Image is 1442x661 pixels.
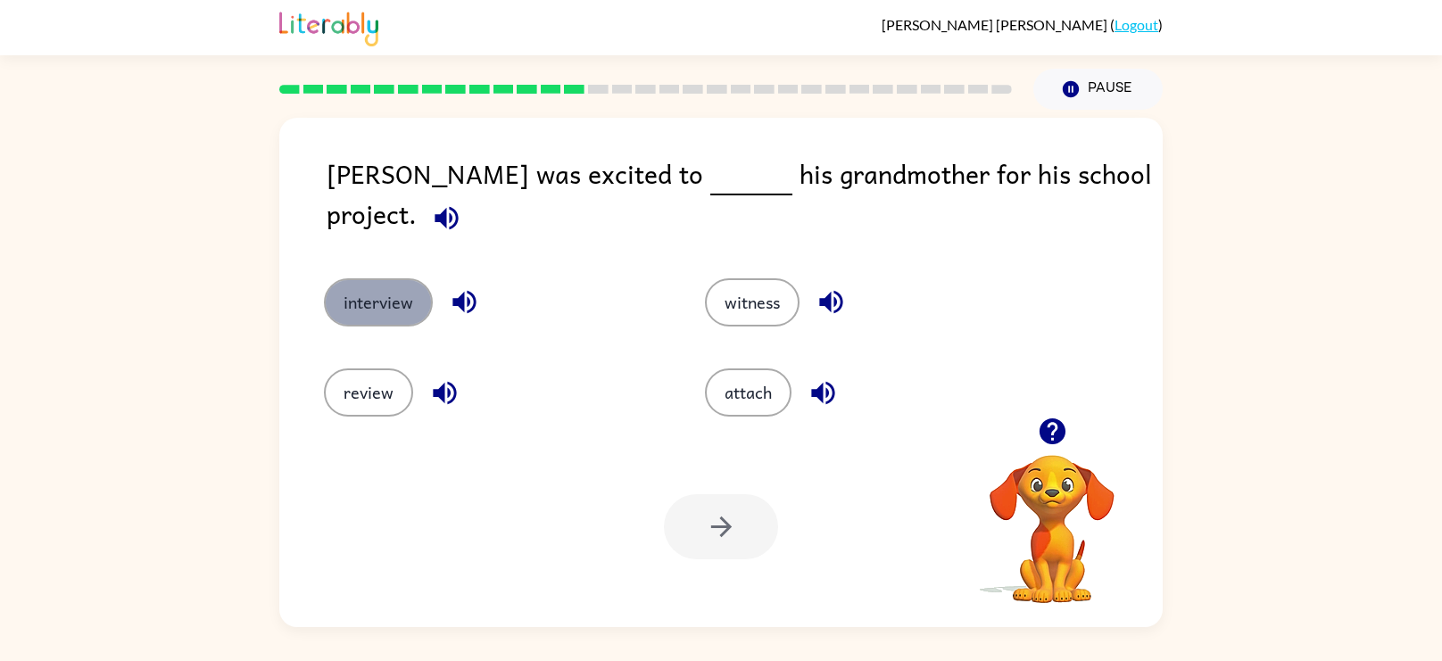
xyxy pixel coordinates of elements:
div: ( ) [882,16,1163,33]
button: review [324,368,413,417]
a: Logout [1115,16,1158,33]
span: [PERSON_NAME] [PERSON_NAME] [882,16,1110,33]
button: witness [705,278,800,326]
div: [PERSON_NAME] was excited to his grandmother for his school project. [327,153,1163,243]
video: Your browser must support playing .mp4 files to use Literably. Please try using another browser. [963,427,1141,606]
button: attach [705,368,791,417]
img: Literably [279,7,378,46]
button: interview [324,278,433,326]
button: Pause [1033,69,1163,110]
